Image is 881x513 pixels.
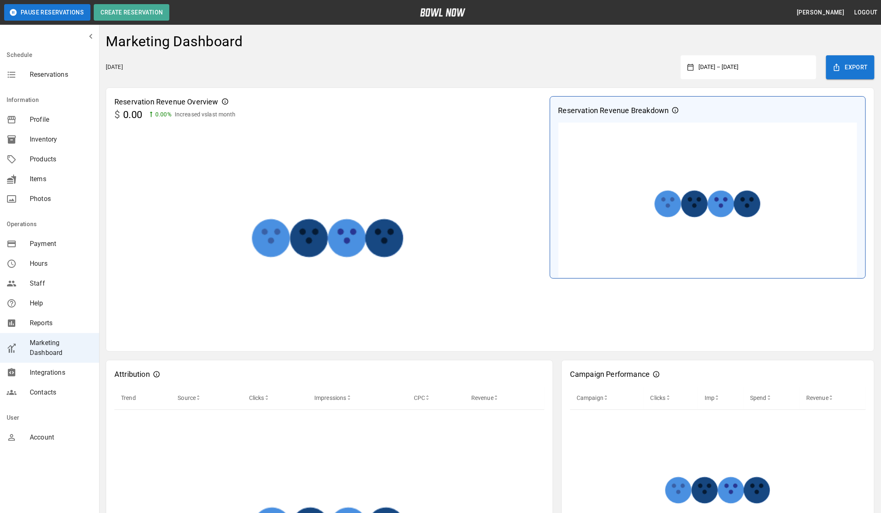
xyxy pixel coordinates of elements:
th: Imp [698,386,743,410]
span: Help [30,298,93,308]
p: Attribution [114,369,150,380]
span: Contacts [30,388,93,397]
th: Impressions [308,386,407,410]
svg: Reservation Revenue Breakdown [672,107,679,113]
th: Source [171,386,242,410]
span: Hours [30,259,93,269]
p: Reservation Revenue Breakdown [558,105,669,116]
svg: Attribution [153,371,160,378]
svg: Campaign Performance [653,371,660,378]
span: Payment [30,239,93,249]
button: [PERSON_NAME] [793,5,848,20]
p: Campaign Performance [570,369,650,380]
button: Logout [851,5,881,20]
span: Marketing Dashboard [30,338,93,358]
img: marketing dashboard revenue breakdown [558,123,857,277]
table: sticky table [570,386,866,410]
img: logo [420,8,465,17]
th: Trend [114,386,171,410]
span: Reports [30,318,93,328]
span: Account [30,433,93,442]
button: [DATE] – [DATE] [694,60,810,75]
p: 0.00 [123,107,142,122]
th: Spend [743,386,800,410]
span: Items [30,174,93,184]
th: Clicks [644,386,698,410]
th: Clicks [242,386,308,410]
th: CPC [407,386,465,410]
p: $ [114,107,120,122]
table: sticky table [114,386,544,410]
p: 0.00 % [155,110,171,119]
button: Create Reservation [94,4,169,21]
p: [DATE] [106,63,123,71]
th: Revenue [800,386,866,410]
button: Export [826,55,874,79]
p: Increased vs last month [175,110,236,119]
th: Campaign [570,386,644,410]
span: Products [30,154,93,164]
span: Integrations [30,368,93,378]
span: Reservations [30,70,93,80]
span: Profile [30,115,93,125]
svg: Reservation Revenue Overview [222,98,228,105]
span: Photos [30,194,93,204]
th: Revenue [465,386,544,410]
span: Inventory [30,135,93,144]
p: Reservation Revenue Overview [114,96,218,107]
img: marketing dashboard revenue chart [114,122,541,343]
h4: Marketing Dashboard [106,33,243,50]
button: Pause Reservations [4,4,90,21]
span: Staff [30,279,93,288]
